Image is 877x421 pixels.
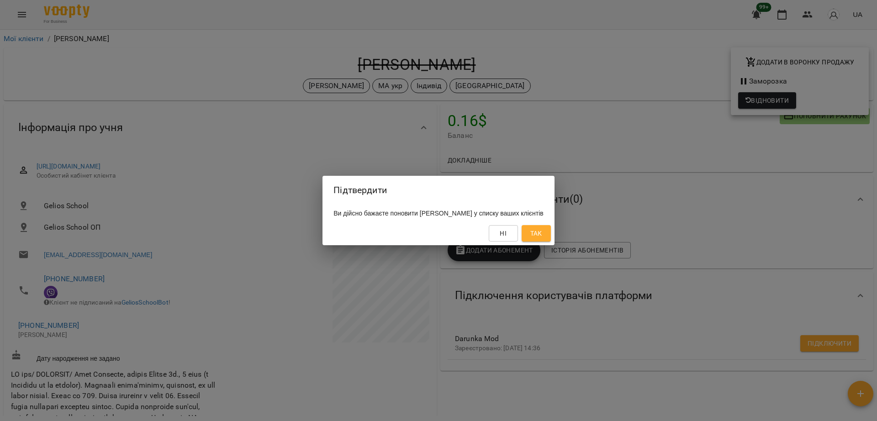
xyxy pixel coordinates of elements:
[500,228,507,239] span: Ні
[489,225,518,242] button: Ні
[522,225,551,242] button: Так
[322,205,554,221] div: Ви дійсно бажаєте поновити [PERSON_NAME] у списку ваших клієнтів
[333,183,543,197] h2: Підтвердити
[530,228,542,239] span: Так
